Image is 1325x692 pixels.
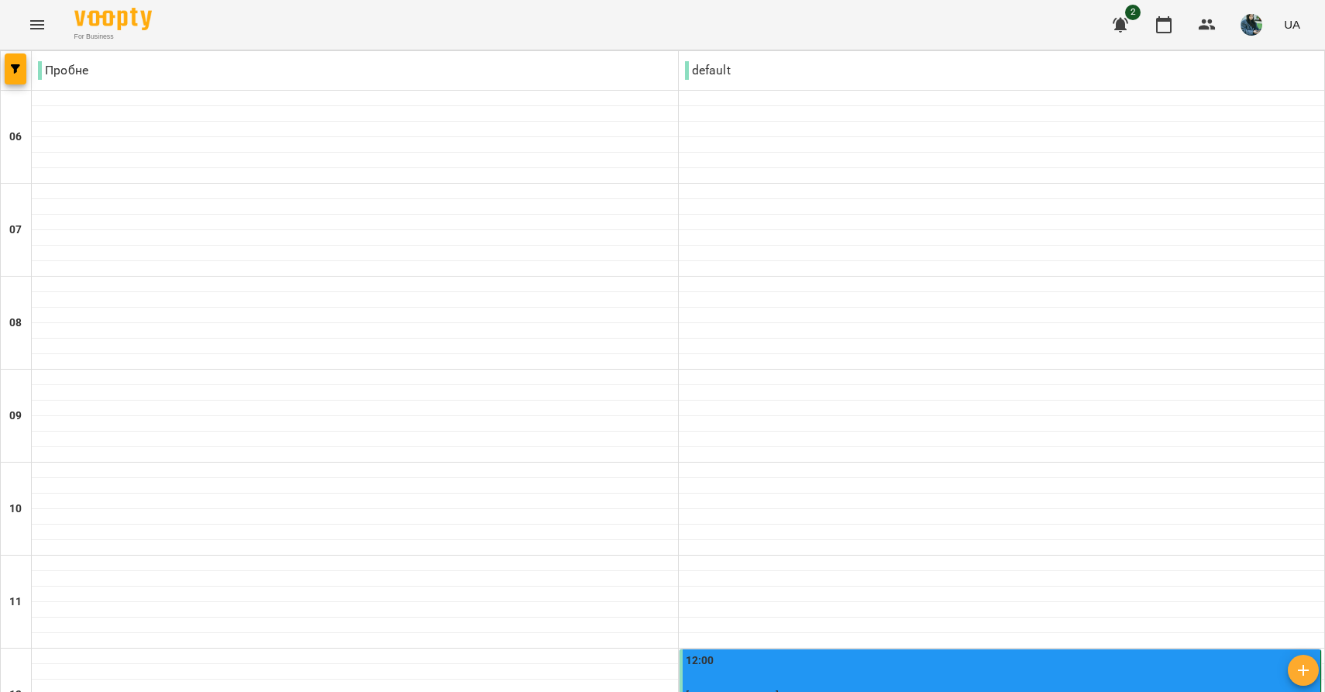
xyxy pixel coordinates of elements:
[1278,10,1306,39] button: UA
[9,408,22,425] h6: 09
[74,8,152,30] img: Voopty Logo
[9,315,22,332] h6: 08
[38,61,88,80] p: Пробне
[1284,16,1300,33] span: UA
[1241,14,1262,36] img: 279930827415d9cea2993728a837c773.jpg
[74,32,152,42] span: For Business
[9,501,22,518] h6: 10
[685,61,731,80] p: default
[19,6,56,43] button: Menu
[9,594,22,611] h6: 11
[1125,5,1141,20] span: 2
[1288,655,1319,686] button: Створити урок
[9,129,22,146] h6: 06
[686,652,714,670] label: 12:00
[9,222,22,239] h6: 07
